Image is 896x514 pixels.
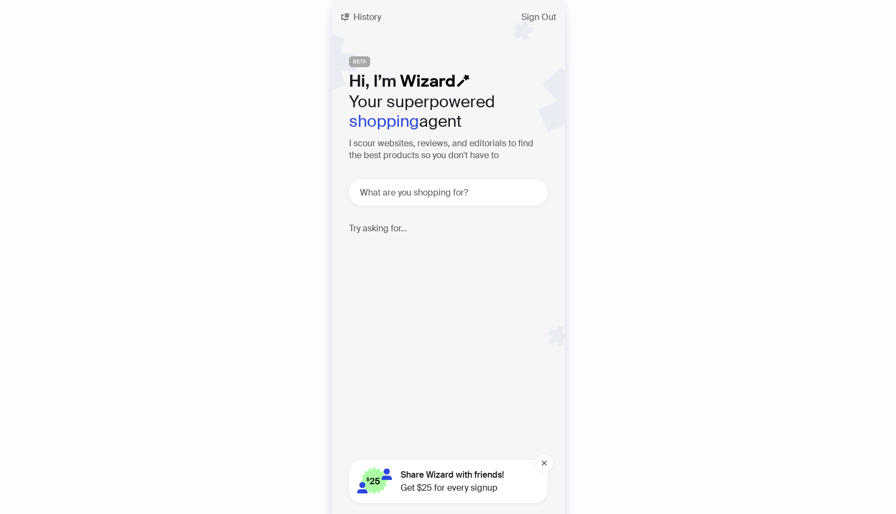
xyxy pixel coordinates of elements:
span: BETA [349,56,370,67]
span: History [353,13,381,22]
h3: I scour websites, reviews, and editorials to find the best products so you don't have to [349,138,547,162]
button: Sign Out [513,9,565,26]
button: Share Wizard with friends!Get $25 for every signup [349,460,547,503]
h4: Try asking for... [349,223,547,233]
em: shopping [349,110,419,132]
h2: Your superpowered agent [349,92,547,131]
span: Share Wizard with friends! [401,469,504,482]
button: History [332,9,390,26]
span: close [541,460,547,466]
span: Hi, I’m [349,70,396,92]
span: Sign Out [521,13,556,22]
span: Get $25 for every signup [401,482,504,495]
